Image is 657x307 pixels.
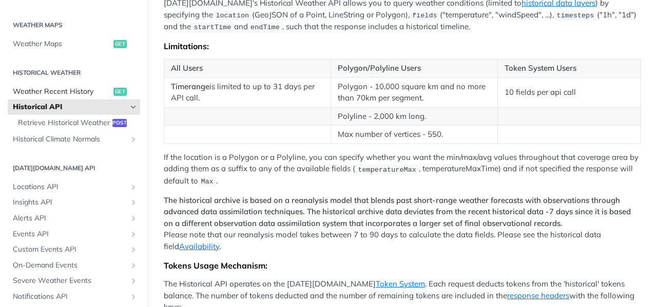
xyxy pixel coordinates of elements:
[13,213,127,223] span: Alerts API
[13,182,127,192] span: Locations API
[164,77,331,107] td: is limited to up to 31 days per API call.
[171,81,209,91] strong: Timerange
[13,134,127,145] span: Historical Climate Normals
[216,12,249,19] span: location
[113,40,127,48] span: get
[358,166,416,173] span: temperatureMax
[129,277,138,285] button: Show subpages for Severe Weather Events
[8,227,140,242] a: Events APIShow subpages for Events API
[129,245,138,254] button: Show subpages for Custom Events API
[13,115,140,131] a: Retrieve Historical Weatherpost
[8,163,140,173] h2: [DATE][DOMAIN_NAME] API
[8,132,140,147] a: Historical Climate NormalsShow subpages for Historical Climate Normals
[201,178,213,186] span: Max
[164,41,641,51] div: Limitations:
[129,183,138,191] button: Show subpages for Locations API
[8,21,140,30] h2: Weather Maps
[8,211,140,226] a: Alerts APIShow subpages for Alerts API
[13,197,127,208] span: Insights API
[507,291,569,300] a: response headers
[8,273,140,289] a: Severe Weather EventsShow subpages for Severe Weather Events
[129,135,138,144] button: Show subpages for Historical Climate Normals
[129,293,138,301] button: Show subpages for Notifications API
[13,39,111,49] span: Weather Maps
[112,119,127,127] span: post
[164,152,641,187] p: If the location is a Polygon or a Polyline, you can specify whether you want the min/max/avg valu...
[13,229,127,239] span: Events API
[194,24,231,31] span: startTime
[8,258,140,273] a: On-Demand EventsShow subpages for On-Demand Events
[13,244,127,255] span: Custom Events API
[129,230,138,238] button: Show subpages for Events API
[331,59,498,78] th: Polygon/Polyline Users
[8,99,140,115] a: Historical APIHide subpages for Historical API
[13,260,127,271] span: On-Demand Events
[331,107,498,126] td: Polyline - 2,000 km long.
[8,84,140,99] a: Weather Recent Historyget
[13,102,127,112] span: Historical API
[8,68,140,77] h2: Historical Weather
[164,195,641,253] p: Please note that our reanalysis model takes between 7 to 90 days to calculate the data fields. Pl...
[164,260,641,271] div: Tokens Usage Mechanism:
[8,195,140,210] a: Insights APIShow subpages for Insights API
[179,241,219,251] a: Availability
[13,276,127,286] span: Severe Weather Events
[498,77,641,107] td: 10 fields per api call
[164,195,631,228] strong: The historical archive is based on a reanalysis model that blends past short-range weather foreca...
[129,214,138,222] button: Show subpages for Alerts API
[8,242,140,257] a: Custom Events APIShow subpages for Custom Events API
[129,198,138,207] button: Show subpages for Insights API
[331,126,498,144] td: Max number of vertices - 550.
[8,179,140,195] a: Locations APIShow subpages for Locations API
[498,59,641,78] th: Token System Users
[113,88,127,96] span: get
[18,118,110,128] span: Retrieve Historical Weather
[13,292,127,302] span: Notifications API
[8,289,140,304] a: Notifications APIShow subpages for Notifications API
[164,59,331,78] th: All Users
[376,279,425,289] a: Token System
[129,103,138,111] button: Hide subpages for Historical API
[250,24,280,31] span: endTime
[556,12,594,19] span: timesteps
[8,36,140,52] a: Weather Mapsget
[331,77,498,107] td: Polygon - 10,000 square km and no more than 70km per segment.
[129,261,138,270] button: Show subpages for On-Demand Events
[13,87,111,97] span: Weather Recent History
[412,12,437,19] span: fields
